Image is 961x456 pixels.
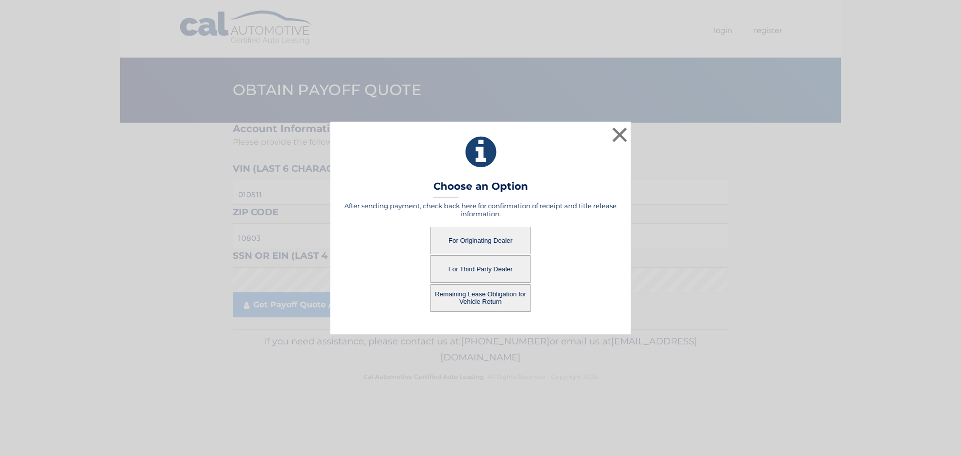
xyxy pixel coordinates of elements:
button: For Third Party Dealer [430,255,531,283]
button: × [610,125,630,145]
h5: After sending payment, check back here for confirmation of receipt and title release information. [343,202,618,218]
h3: Choose an Option [433,180,528,198]
button: For Originating Dealer [430,227,531,254]
button: Remaining Lease Obligation for Vehicle Return [430,284,531,312]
